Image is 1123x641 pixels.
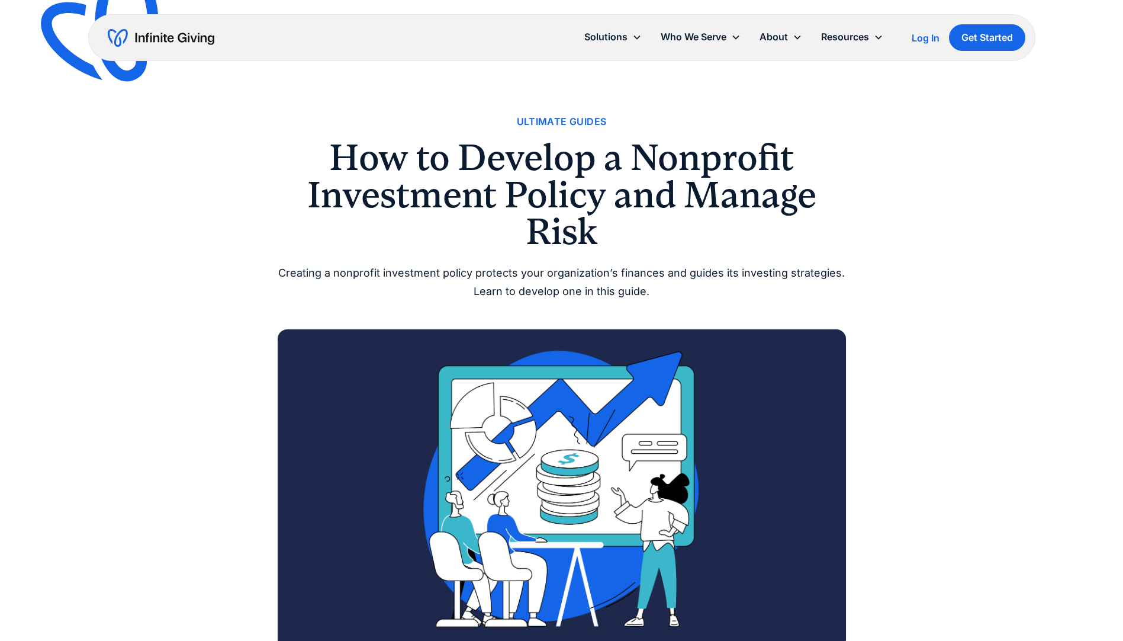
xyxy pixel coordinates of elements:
[812,24,893,50] div: Resources
[750,24,812,50] div: About
[912,31,939,45] a: Log In
[661,29,726,45] div: Who We Serve
[278,264,846,300] div: Creating a nonprofit investment policy protects your organization’s finances and guides its inves...
[108,28,214,47] a: home
[760,29,788,45] div: About
[651,24,750,50] div: Who We Serve
[949,24,1025,51] a: Get Started
[912,33,939,43] div: Log In
[821,29,869,45] div: Resources
[278,139,846,250] h1: How to Develop a Nonprofit Investment Policy and Manage Risk
[575,24,651,50] div: Solutions
[584,29,628,45] div: Solutions
[517,114,607,130] a: Ultimate Guides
